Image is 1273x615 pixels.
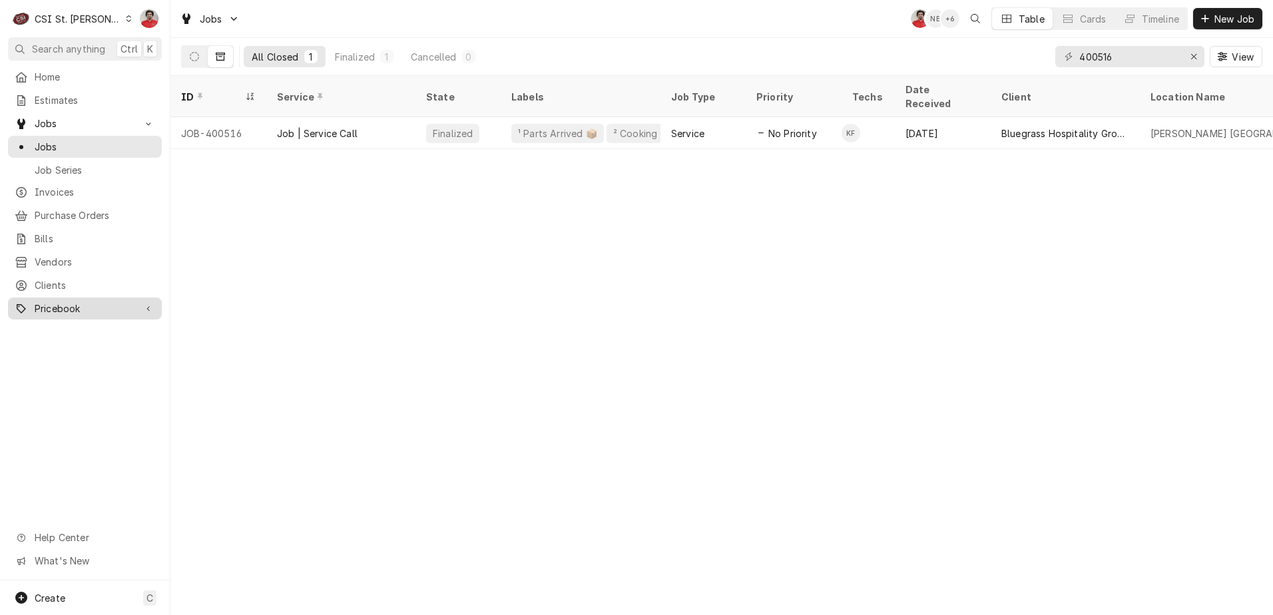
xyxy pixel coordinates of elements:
[842,124,860,142] div: KF
[1079,46,1179,67] input: Keyword search
[35,255,155,269] span: Vendors
[8,37,162,61] button: Search anythingCtrlK
[612,126,673,140] div: ² Cooking 🔥
[1001,126,1129,140] div: Bluegrass Hospitality Group - BHG
[35,70,155,84] span: Home
[431,126,474,140] div: Finalized
[926,9,945,28] div: Nick Badolato's Avatar
[35,592,65,604] span: Create
[335,50,375,64] div: Finalized
[35,12,121,26] div: CSI St. [PERSON_NAME]
[911,9,929,28] div: NF
[905,83,977,110] div: Date Received
[8,136,162,158] a: Jobs
[35,93,155,107] span: Estimates
[965,8,986,29] button: Open search
[1019,12,1045,26] div: Table
[911,9,929,28] div: Nicholas Faubert's Avatar
[35,232,155,246] span: Bills
[1193,8,1262,29] button: New Job
[465,50,473,64] div: 0
[35,116,135,130] span: Jobs
[1229,50,1256,64] span: View
[8,204,162,226] a: Purchase Orders
[146,591,153,605] span: C
[252,50,299,64] div: All Closed
[852,90,884,104] div: Techs
[307,50,315,64] div: 1
[1001,90,1127,104] div: Client
[768,126,817,140] span: No Priority
[895,117,991,149] div: [DATE]
[35,185,155,199] span: Invoices
[35,278,155,292] span: Clients
[8,526,162,548] a: Go to Help Center
[8,112,162,134] a: Go to Jobs
[8,251,162,273] a: Vendors
[200,12,222,26] span: Jobs
[1210,46,1262,67] button: View
[383,50,391,64] div: 1
[35,208,155,222] span: Purchase Orders
[511,90,650,104] div: Labels
[35,140,155,154] span: Jobs
[517,126,599,140] div: ¹ Parts Arrived 📦
[842,124,860,142] div: Kevin Floyd's Avatar
[12,9,31,28] div: CSI St. Louis's Avatar
[941,9,959,28] div: + 6
[8,274,162,296] a: Clients
[277,126,358,140] div: Job | Service Call
[756,90,828,104] div: Priority
[671,126,704,140] div: Service
[926,9,945,28] div: NB
[8,181,162,203] a: Invoices
[35,554,154,568] span: What's New
[12,9,31,28] div: C
[147,42,153,56] span: K
[32,42,105,56] span: Search anything
[8,159,162,181] a: Job Series
[671,90,735,104] div: Job Type
[1142,12,1179,26] div: Timeline
[411,50,456,64] div: Cancelled
[277,90,402,104] div: Service
[1212,12,1257,26] span: New Job
[35,302,135,315] span: Pricebook
[35,163,155,177] span: Job Series
[140,9,158,28] div: NF
[35,530,154,544] span: Help Center
[121,42,138,56] span: Ctrl
[1183,46,1204,67] button: Erase input
[8,66,162,88] a: Home
[140,9,158,28] div: Nicholas Faubert's Avatar
[426,90,490,104] div: State
[170,117,266,149] div: JOB-400516
[8,298,162,319] a: Go to Pricebook
[8,550,162,572] a: Go to What's New
[1080,12,1107,26] div: Cards
[8,228,162,250] a: Bills
[8,89,162,111] a: Estimates
[181,90,242,104] div: ID
[174,8,245,30] a: Go to Jobs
